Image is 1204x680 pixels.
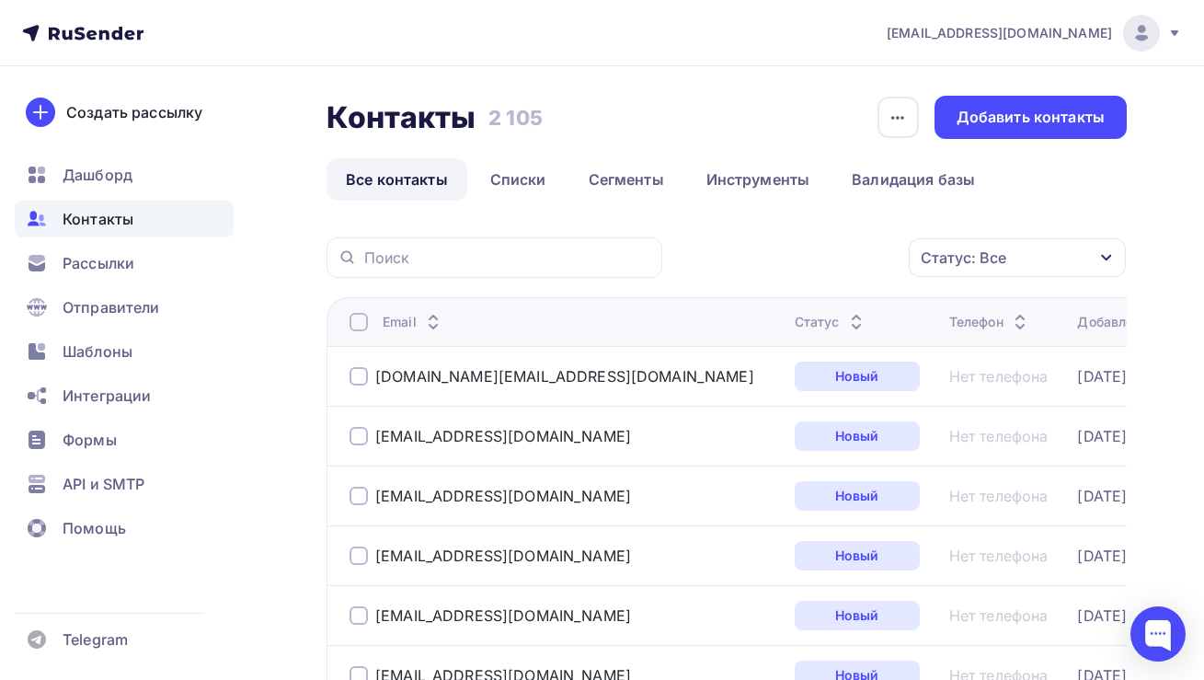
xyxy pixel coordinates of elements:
a: Рассылки [15,245,234,282]
a: [DOMAIN_NAME][EMAIL_ADDRESS][DOMAIN_NAME] [375,367,754,386]
span: Помощь [63,517,126,539]
a: [EMAIL_ADDRESS][DOMAIN_NAME] [375,547,631,565]
a: [EMAIL_ADDRESS][DOMAIN_NAME] [887,15,1182,52]
a: Новый [795,481,920,511]
a: Сегменты [569,158,683,201]
button: Статус: Все [908,237,1127,278]
a: Дашборд [15,156,234,193]
h2: Контакты [327,99,476,136]
a: Нет телефона [949,606,1049,625]
a: Отправители [15,289,234,326]
span: API и SMTP [63,473,144,495]
span: Контакты [63,208,133,230]
a: [EMAIL_ADDRESS][DOMAIN_NAME] [375,427,631,445]
a: [DATE] 15:12 [1077,606,1168,625]
a: Инструменты [687,158,830,201]
a: Контакты [15,201,234,237]
a: Нет телефона [949,367,1049,386]
div: Статус: Все [921,247,1006,269]
a: [EMAIL_ADDRESS][DOMAIN_NAME] [375,606,631,625]
span: Формы [63,429,117,451]
span: Рассылки [63,252,134,274]
span: [EMAIL_ADDRESS][DOMAIN_NAME] [887,24,1112,42]
div: Создать рассылку [66,101,202,123]
span: Telegram [63,628,128,651]
a: Нет телефона [949,427,1049,445]
a: Валидация базы [832,158,994,201]
div: Статус [795,313,867,331]
div: Добавить контакты [957,107,1105,128]
span: Интеграции [63,385,151,407]
a: Все контакты [327,158,467,201]
div: Email [383,313,444,331]
a: Новый [795,541,920,571]
a: [DATE] 15:12 [1077,427,1168,445]
input: Поиск [364,248,651,268]
a: Новый [795,362,920,391]
a: Списки [471,158,566,201]
a: [DATE] 15:12 [1077,367,1168,386]
h3: 2 105 [488,105,543,131]
a: Формы [15,421,234,458]
span: Дашборд [63,164,132,186]
span: Шаблоны [63,340,132,363]
a: Шаблоны [15,333,234,370]
a: Новый [795,421,920,451]
div: Добавлен [1077,313,1168,331]
a: Новый [795,601,920,630]
div: Телефон [949,313,1031,331]
a: [EMAIL_ADDRESS][DOMAIN_NAME] [375,487,631,505]
span: Отправители [63,296,160,318]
